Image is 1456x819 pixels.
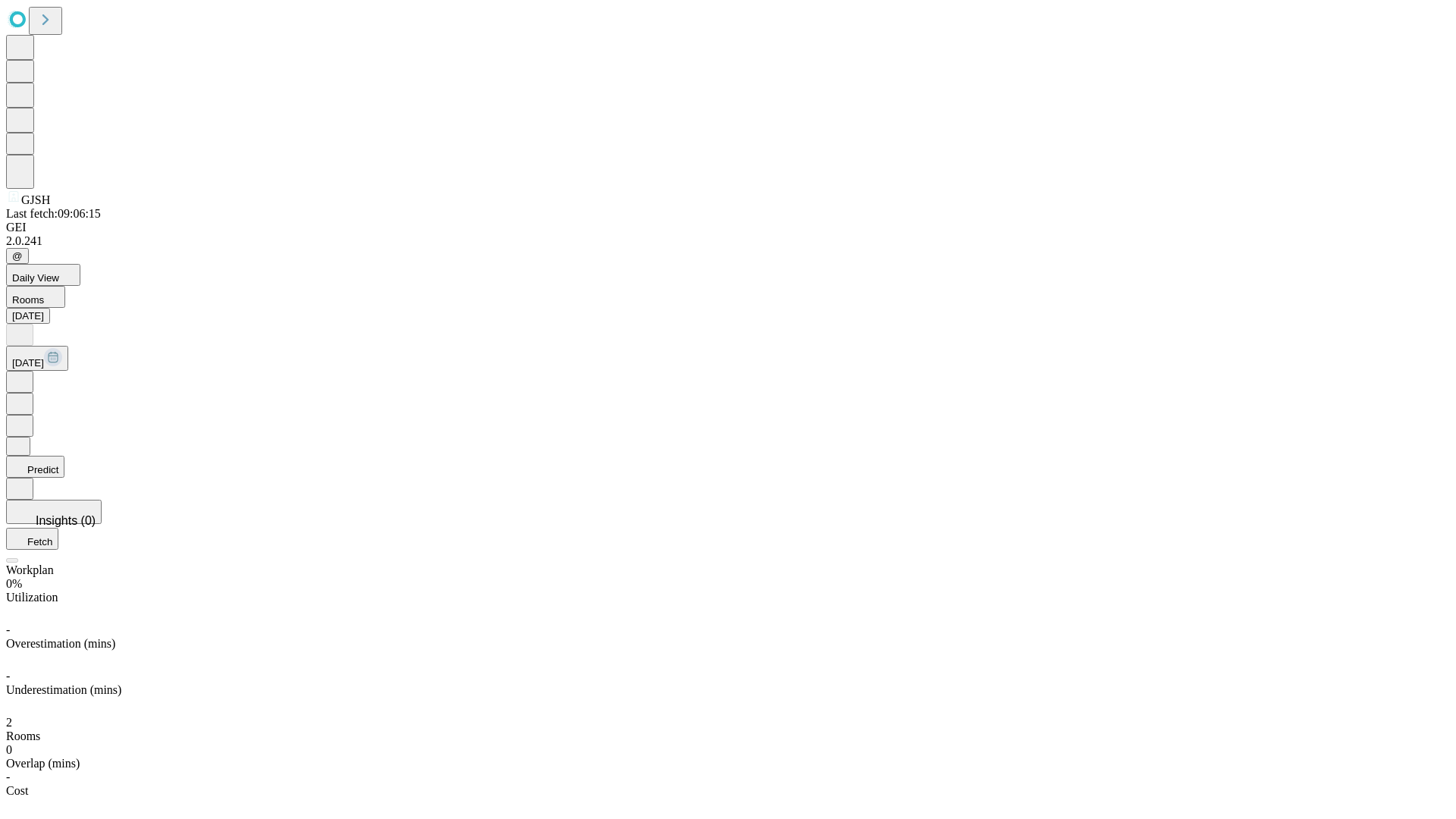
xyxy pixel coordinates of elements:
[6,716,12,729] span: 2
[6,248,29,264] button: @
[6,346,68,371] button: [DATE]
[6,500,102,524] button: Insights (0)
[6,308,50,324] button: [DATE]
[6,456,64,478] button: Predict
[6,683,121,696] span: Underestimation (mins)
[6,770,10,783] span: -
[6,743,12,756] span: 0
[12,272,59,284] span: Daily View
[21,193,50,206] span: GJSH
[6,221,1450,234] div: GEI
[6,528,58,550] button: Fetch
[6,784,28,797] span: Cost
[36,514,96,527] span: Insights (0)
[6,264,80,286] button: Daily View
[6,637,115,650] span: Overestimation (mins)
[12,357,44,369] span: [DATE]
[6,234,1450,248] div: 2.0.241
[6,563,54,576] span: Workplan
[6,577,22,590] span: 0%
[12,294,44,306] span: Rooms
[12,250,23,262] span: @
[6,757,80,770] span: Overlap (mins)
[6,286,65,308] button: Rooms
[6,207,101,220] span: Last fetch: 09:06:15
[6,623,10,636] span: -
[6,591,58,604] span: Utilization
[6,730,40,742] span: Rooms
[6,670,10,682] span: -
